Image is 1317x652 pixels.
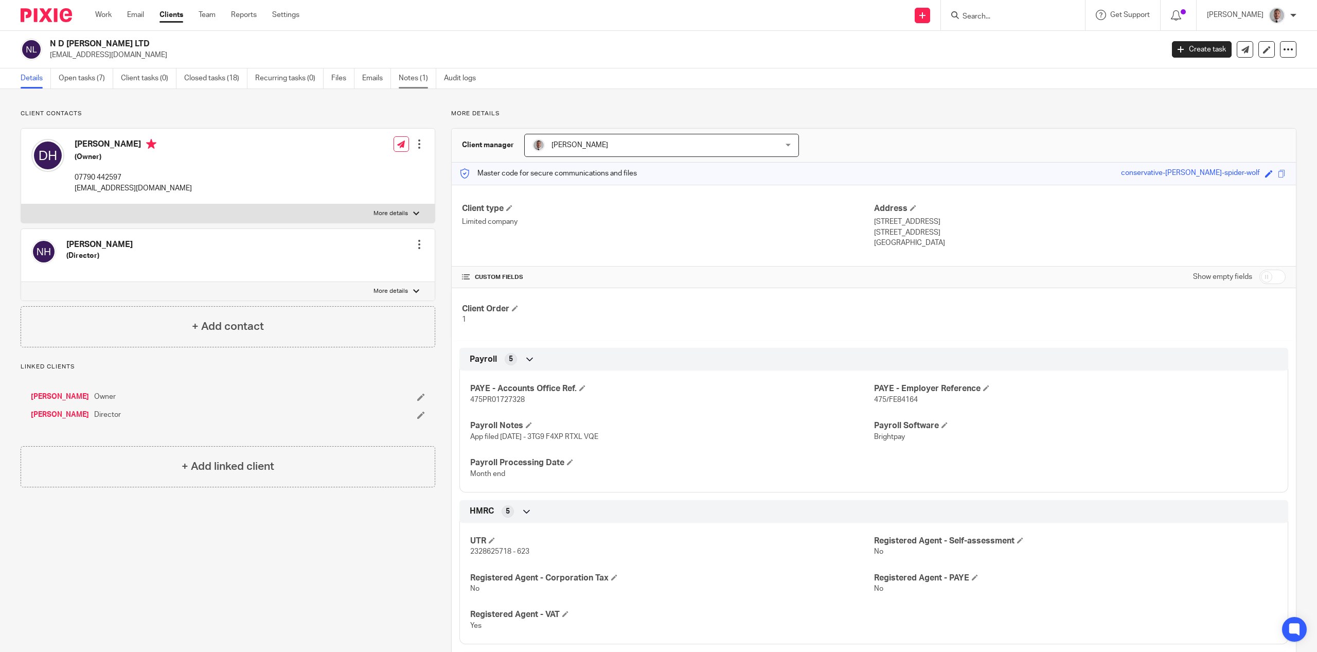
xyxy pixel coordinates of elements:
span: Owner [94,392,116,402]
h5: (Owner) [75,152,192,162]
span: Get Support [1110,11,1150,19]
h4: Client type [462,203,874,214]
span: App filed [DATE] - 3TG9 F4XP RTXL VQE [470,433,598,440]
span: No [874,548,883,555]
h5: (Director) [66,251,133,261]
a: Email [127,10,144,20]
p: Linked clients [21,363,435,371]
span: 475/FE84164 [874,396,918,403]
input: Search [962,12,1054,22]
a: Notes (1) [399,68,436,89]
h4: PAYE - Employer Reference [874,383,1277,394]
span: [PERSON_NAME] [551,142,608,149]
a: Create task [1172,41,1232,58]
img: svg%3E [21,39,42,60]
p: Limited company [462,217,874,227]
a: Clients [159,10,183,20]
span: 2328625718 - 623 [470,548,529,555]
span: Payroll [470,354,497,365]
span: HMRC [470,506,494,517]
p: [EMAIL_ADDRESS][DOMAIN_NAME] [50,50,1156,60]
span: No [874,585,883,592]
h4: Registered Agent - PAYE [874,573,1277,584]
h4: + Add linked client [182,459,274,474]
a: [PERSON_NAME] [31,410,89,420]
h4: Payroll Notes [470,420,874,431]
img: Pixie [21,8,72,22]
h4: Address [874,203,1286,214]
p: More details [373,287,408,295]
h4: CUSTOM FIELDS [462,273,874,281]
p: More details [451,110,1296,118]
span: No [470,585,479,592]
p: [STREET_ADDRESS] [874,227,1286,238]
img: svg%3E [31,239,56,264]
i: Primary [146,139,156,149]
h4: PAYE - Accounts Office Ref. [470,383,874,394]
img: 5I0A6504%20Centred.jpg [1269,7,1285,24]
p: [PERSON_NAME] [1207,10,1263,20]
p: [EMAIL_ADDRESS][DOMAIN_NAME] [75,183,192,193]
span: Month end [470,470,505,478]
p: Client contacts [21,110,435,118]
a: [PERSON_NAME] [31,392,89,402]
img: 5I0A6504%20Centred.jpg [532,139,545,151]
img: svg%3E [31,139,64,172]
p: More details [373,209,408,218]
a: Closed tasks (18) [184,68,247,89]
h4: Payroll Software [874,420,1277,431]
span: 1 [462,316,466,323]
a: Files [331,68,354,89]
h4: [PERSON_NAME] [66,239,133,250]
a: Settings [272,10,299,20]
h4: + Add contact [192,319,264,334]
a: Details [21,68,51,89]
h4: Registered Agent - VAT [470,609,874,620]
p: [GEOGRAPHIC_DATA] [874,238,1286,248]
h4: [PERSON_NAME] [75,139,192,152]
p: [STREET_ADDRESS] [874,217,1286,227]
a: Team [199,10,216,20]
h4: UTR [470,536,874,547]
p: Master code for secure communications and files [459,168,637,179]
h4: Client Order [462,304,874,314]
h4: Registered Agent - Corporation Tax [470,573,874,584]
span: 475PR01727328 [470,396,525,403]
a: Reports [231,10,257,20]
h2: N D [PERSON_NAME] LTD [50,39,935,49]
span: Yes [470,622,482,629]
h3: Client manager [462,140,514,150]
a: Audit logs [444,68,484,89]
a: Work [95,10,112,20]
div: conservative-[PERSON_NAME]-spider-wolf [1121,168,1260,180]
span: 5 [506,506,510,517]
span: 5 [509,354,513,364]
a: Client tasks (0) [121,68,176,89]
span: Brightpay [874,433,905,440]
h4: Payroll Processing Date [470,457,874,468]
h4: Registered Agent - Self-assessment [874,536,1277,547]
label: Show empty fields [1193,272,1252,282]
a: Recurring tasks (0) [255,68,324,89]
p: 07790 442597 [75,172,192,183]
span: Director [94,410,121,420]
a: Emails [362,68,391,89]
a: Open tasks (7) [59,68,113,89]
